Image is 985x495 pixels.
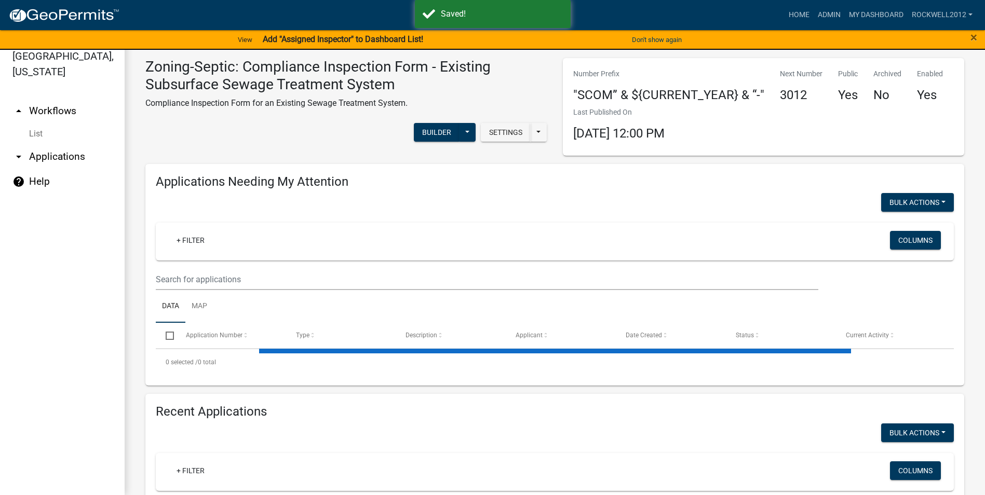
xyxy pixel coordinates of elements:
[406,332,437,339] span: Description
[234,31,257,48] a: View
[890,461,941,480] button: Columns
[970,30,977,45] span: ×
[785,5,814,25] a: Home
[780,68,822,79] p: Next Number
[917,68,943,79] p: Enabled
[736,332,754,339] span: Status
[506,323,616,348] datatable-header-cell: Applicant
[156,404,954,419] h4: Recent Applications
[908,5,977,25] a: Rockwell2012
[881,193,954,212] button: Bulk Actions
[970,31,977,44] button: Close
[881,423,954,442] button: Bulk Actions
[814,5,845,25] a: Admin
[626,332,662,339] span: Date Created
[573,68,764,79] p: Number Prefix
[873,88,901,103] h4: No
[156,349,954,375] div: 0 total
[873,68,901,79] p: Archived
[917,88,943,103] h4: Yes
[573,126,665,141] span: [DATE] 12:00 PM
[296,332,309,339] span: Type
[396,323,506,348] datatable-header-cell: Description
[838,88,858,103] h4: Yes
[186,332,242,339] span: Application Number
[166,359,198,366] span: 0 selected /
[185,290,213,323] a: Map
[481,123,531,142] button: Settings
[573,107,665,118] p: Last Published On
[441,8,563,20] div: Saved!
[516,332,543,339] span: Applicant
[12,150,25,163] i: arrow_drop_down
[616,323,726,348] datatable-header-cell: Date Created
[414,123,460,142] button: Builder
[12,175,25,188] i: help
[156,174,954,189] h4: Applications Needing My Attention
[780,88,822,103] h4: 3012
[838,68,858,79] p: Public
[145,97,547,109] p: Compliance Inspection Form for an Existing Sewage Treatment System.
[726,323,836,348] datatable-header-cell: Status
[836,323,946,348] datatable-header-cell: Current Activity
[846,332,889,339] span: Current Activity
[168,231,213,250] a: + Filter
[573,88,764,103] h4: "SCOM” & ${CURRENT_YEAR} & “-"
[176,323,286,348] datatable-header-cell: Application Number
[145,58,547,93] h3: Zoning-Septic: Compliance Inspection Form - Existing Subsurface Sewage Treatment System
[12,105,25,117] i: arrow_drop_up
[628,31,686,48] button: Don't show again
[845,5,908,25] a: My Dashboard
[156,323,176,348] datatable-header-cell: Select
[156,269,818,290] input: Search for applications
[168,461,213,480] a: + Filter
[890,231,941,250] button: Columns
[286,323,396,348] datatable-header-cell: Type
[156,290,185,323] a: Data
[263,34,423,44] strong: Add "Assigned Inspector" to Dashboard List!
